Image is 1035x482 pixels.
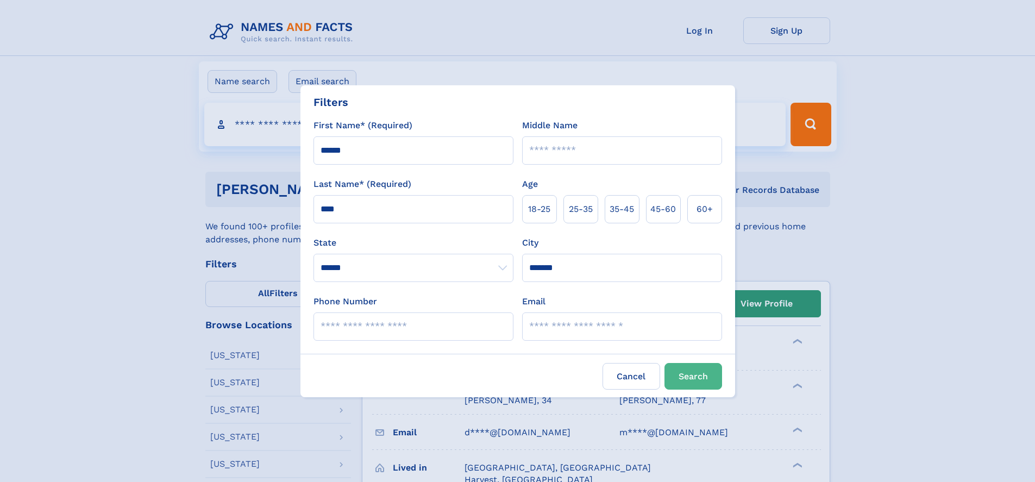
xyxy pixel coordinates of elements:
span: 18‑25 [528,203,550,216]
label: Age [522,178,538,191]
span: 60+ [697,203,713,216]
div: Filters [313,94,348,110]
label: Phone Number [313,295,377,308]
label: First Name* (Required) [313,119,412,132]
label: State [313,236,513,249]
label: City [522,236,538,249]
span: 45‑60 [650,203,676,216]
button: Search [664,363,722,390]
label: Cancel [603,363,660,390]
label: Middle Name [522,119,578,132]
span: 25‑35 [569,203,593,216]
span: 35‑45 [610,203,634,216]
label: Email [522,295,545,308]
label: Last Name* (Required) [313,178,411,191]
